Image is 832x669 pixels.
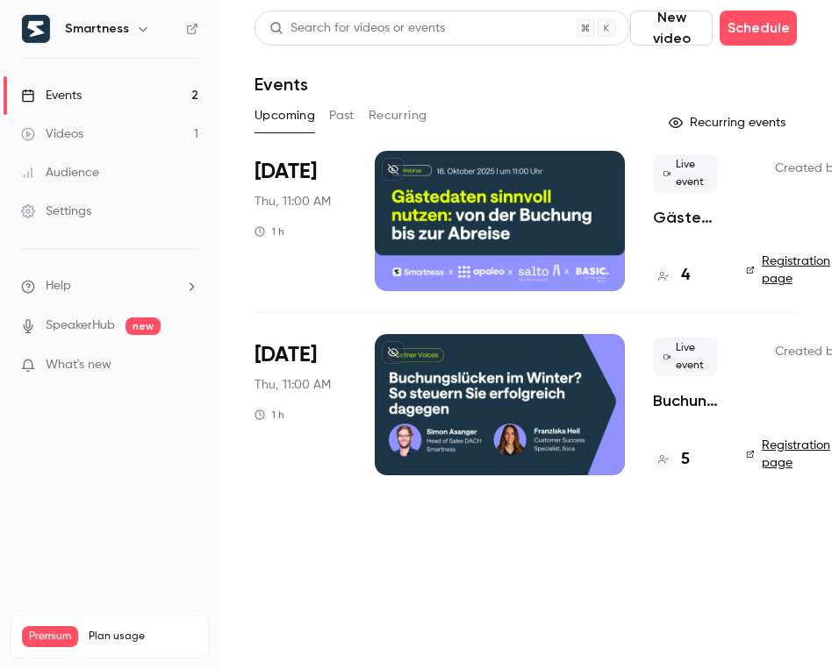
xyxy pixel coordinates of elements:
[21,277,198,295] li: help-dropdown-opener
[661,109,797,137] button: Recurring events
[255,341,317,369] span: [DATE]
[255,193,331,210] span: Thu, 11:00 AM
[653,207,718,228] a: Gästedaten sinnvoll nutzen: Von der Buchung bis zur Abreise
[255,158,317,186] span: [DATE]
[255,376,331,394] span: Thu, 11:00 AM
[653,154,718,193] span: Live event
[46,356,111,374] span: What's new
[22,15,50,43] img: Smartness
[653,338,718,376] span: Live event
[653,390,718,411] a: Buchungslücken Winter? So steuern Sie erfolgreich dagegen
[126,317,161,335] span: new
[21,125,83,143] div: Videos
[255,74,308,95] h1: Events
[681,448,690,472] h4: 5
[681,264,690,288] h4: 4
[46,317,115,335] a: SpeakerHub
[89,630,197,644] span: Plan usage
[65,20,129,38] h6: Smartness
[269,19,445,38] div: Search for videos or events
[255,334,347,474] div: Oct 30 Thu, 11:00 AM (Europe/Rome)
[255,224,284,238] div: 1 h
[46,277,71,295] span: Help
[329,102,355,130] button: Past
[255,102,315,130] button: Upcoming
[653,264,690,288] a: 4
[653,448,690,472] a: 5
[255,408,284,422] div: 1 h
[630,11,713,46] button: New video
[369,102,427,130] button: Recurring
[255,151,347,291] div: Oct 16 Thu, 11:00 AM (Europe/Rome)
[21,164,99,181] div: Audience
[21,203,91,220] div: Settings
[22,626,78,647] span: Premium
[720,11,797,46] button: Schedule
[21,87,82,104] div: Events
